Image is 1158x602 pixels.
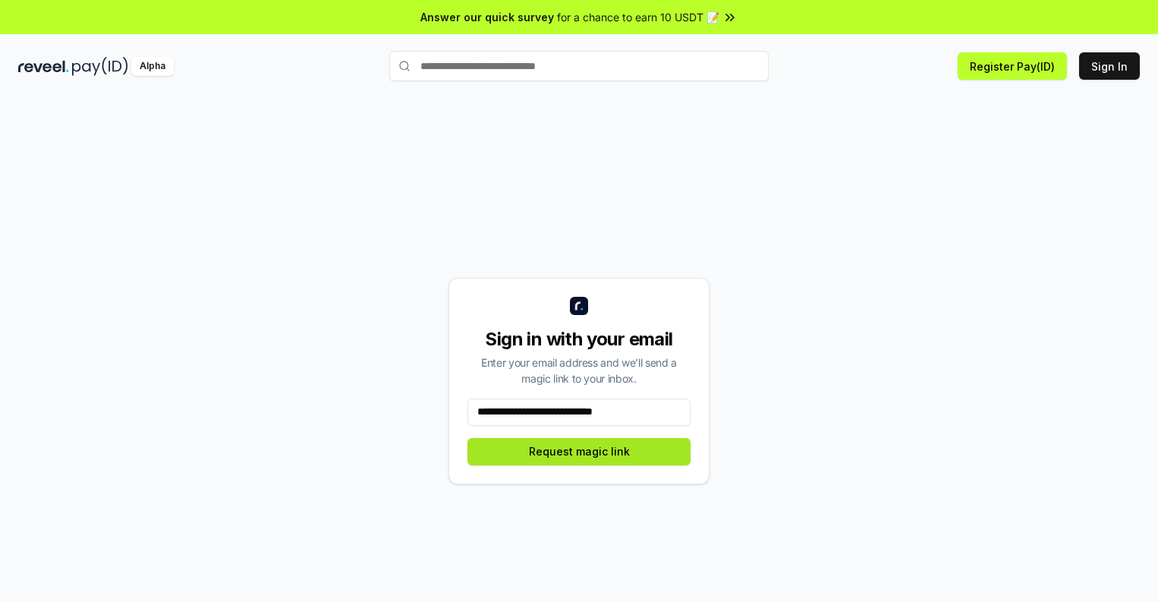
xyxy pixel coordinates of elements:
div: Enter your email address and we’ll send a magic link to your inbox. [467,355,691,386]
span: for a chance to earn 10 USDT 📝 [557,9,719,25]
img: logo_small [570,297,588,315]
span: Answer our quick survey [420,9,554,25]
button: Sign In [1079,52,1140,80]
div: Alpha [131,57,174,76]
button: Register Pay(ID) [958,52,1067,80]
button: Request magic link [467,438,691,465]
div: Sign in with your email [467,327,691,351]
img: reveel_dark [18,57,69,76]
img: pay_id [72,57,128,76]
